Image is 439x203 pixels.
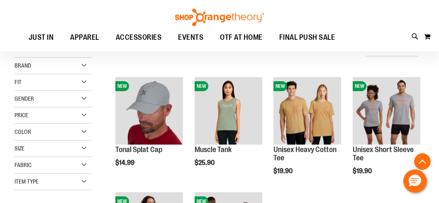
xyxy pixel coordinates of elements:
span: $19.90 [273,167,294,175]
a: ACCESSORIES [107,28,170,47]
a: JUST IN [20,28,62,47]
div: product [111,73,187,188]
button: Hello, have a question? Let’s chat. [403,169,427,193]
span: Gender [15,95,34,102]
a: EVENTS [170,28,212,47]
img: Muscle Tank [195,77,262,145]
a: Unisex Heavy Cotton TeeNEW [273,77,341,146]
span: $19.90 [353,167,373,175]
div: product [190,73,266,188]
span: JUST IN [29,28,54,47]
span: NEW [273,81,287,91]
a: Muscle TankNEW [195,77,262,146]
span: $25.90 [195,159,216,167]
a: Unisex Short Sleeve TeeNEW [353,77,420,146]
div: product [349,73,424,196]
div: product [269,73,345,196]
span: Brand [15,62,31,69]
a: Unisex Short Sleeve Tee [353,145,414,162]
span: Fabric [15,162,32,168]
a: Product image for Grey Tonal Splat CapNEW [115,77,183,146]
span: Fit [15,79,22,85]
span: Size [15,145,24,152]
img: Product image for Grey Tonal Splat Cap [115,77,183,145]
a: OTF AT HOME [212,28,271,47]
a: Unisex Heavy Cotton Tee [273,145,337,162]
span: NEW [353,81,366,91]
img: Shop Orangetheory [174,9,265,26]
button: Back To Top [414,153,431,170]
span: FINAL PUSH SALE [279,28,335,47]
span: OTF AT HOME [220,28,263,47]
img: Unisex Heavy Cotton Tee [273,77,341,145]
span: Price [15,112,28,118]
img: Unisex Short Sleeve Tee [353,77,420,145]
a: Muscle Tank [195,145,232,154]
a: FINAL PUSH SALE [271,28,344,47]
a: Tonal Splat Cap [115,145,162,154]
span: APPAREL [70,28,99,47]
span: EVENTS [178,28,203,47]
span: NEW [195,81,208,91]
a: APPAREL [62,28,107,47]
span: ACCESSORIES [116,28,162,47]
span: Item Type [15,178,39,185]
span: NEW [115,81,129,91]
span: $14.99 [115,159,136,167]
span: Color [15,128,31,135]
